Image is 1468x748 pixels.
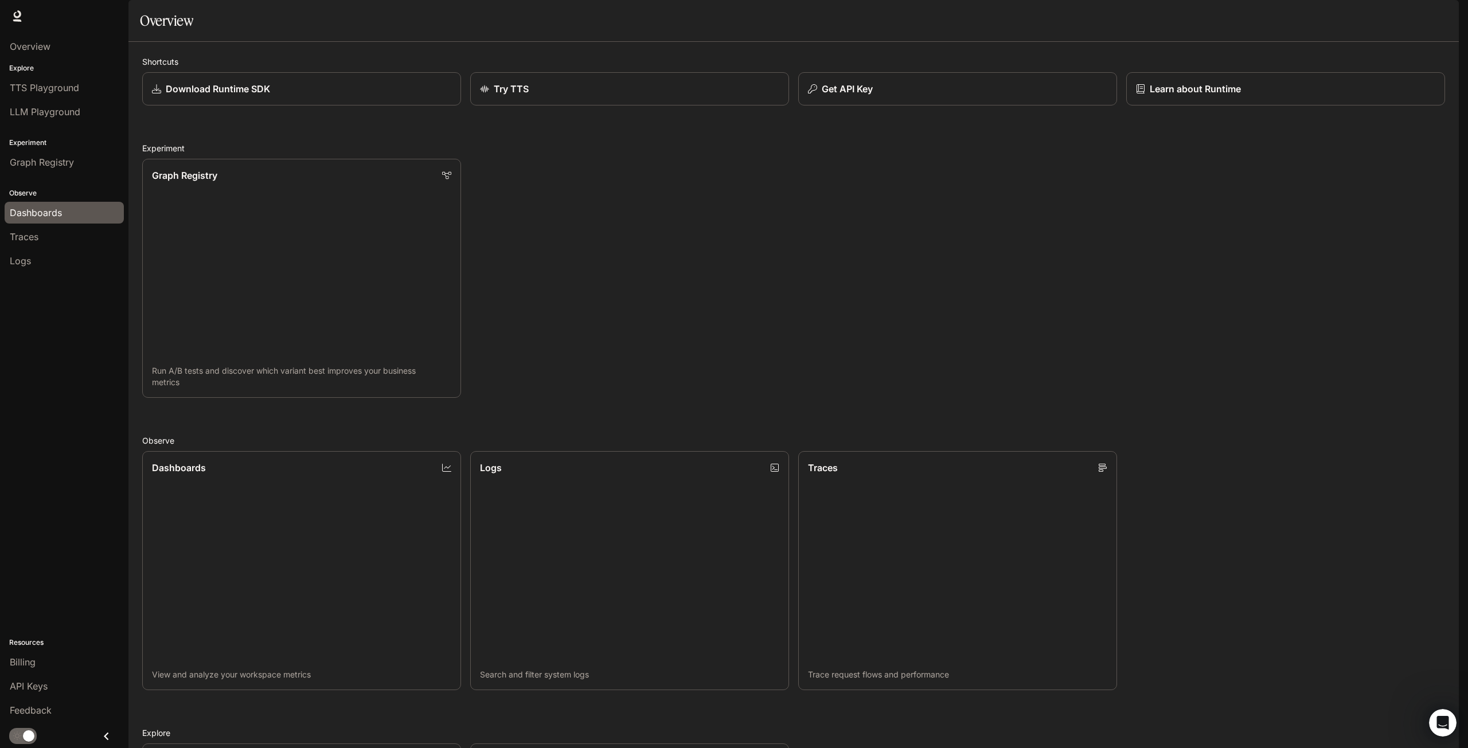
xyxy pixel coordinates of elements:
p: View and analyze your workspace metrics [152,669,451,680]
p: Graph Registry [152,169,217,182]
p: Run A/B tests and discover which variant best improves your business metrics [152,365,451,388]
p: Logs [480,461,502,475]
h2: Observe [142,434,1445,447]
a: DashboardsView and analyze your workspace metrics [142,451,461,690]
iframe: Intercom live chat [1429,709,1457,737]
a: Graph RegistryRun A/B tests and discover which variant best improves your business metrics [142,159,461,398]
h2: Explore [142,727,1445,739]
a: LogsSearch and filter system logs [470,451,789,690]
p: Get API Key [822,82,873,96]
button: Get API Key [798,72,1117,105]
a: Download Runtime SDK [142,72,461,105]
a: TracesTrace request flows and performance [798,451,1117,690]
p: Dashboards [152,461,206,475]
h2: Experiment [142,142,1445,154]
p: Download Runtime SDK [166,82,270,96]
a: Try TTS [470,72,789,105]
h2: Shortcuts [142,56,1445,68]
p: Search and filter system logs [480,669,779,680]
p: Trace request flows and performance [808,669,1107,680]
p: Traces [808,461,838,475]
a: Learn about Runtime [1126,72,1445,105]
p: Try TTS [494,82,529,96]
h1: Overview [140,9,193,32]
p: Learn about Runtime [1150,82,1241,96]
